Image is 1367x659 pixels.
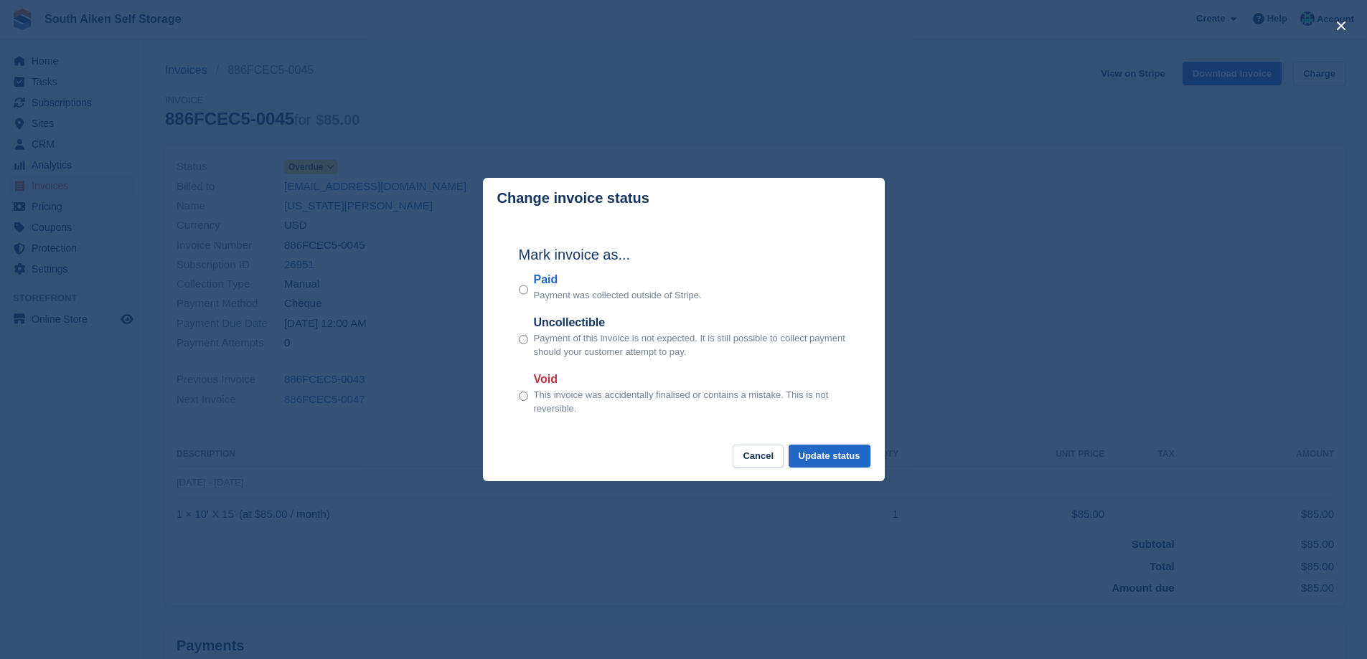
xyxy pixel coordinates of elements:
p: This invoice was accidentally finalised or contains a mistake. This is not reversible. [534,388,849,416]
button: Update status [789,445,870,468]
button: close [1330,14,1353,37]
label: Uncollectible [534,314,849,331]
label: Void [534,371,849,388]
p: Change invoice status [497,190,649,207]
p: Payment of this invoice is not expected. It is still possible to collect payment should your cust... [534,331,849,359]
p: Payment was collected outside of Stripe. [534,288,702,303]
label: Paid [534,271,702,288]
h2: Mark invoice as... [519,244,849,265]
button: Cancel [733,445,784,468]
